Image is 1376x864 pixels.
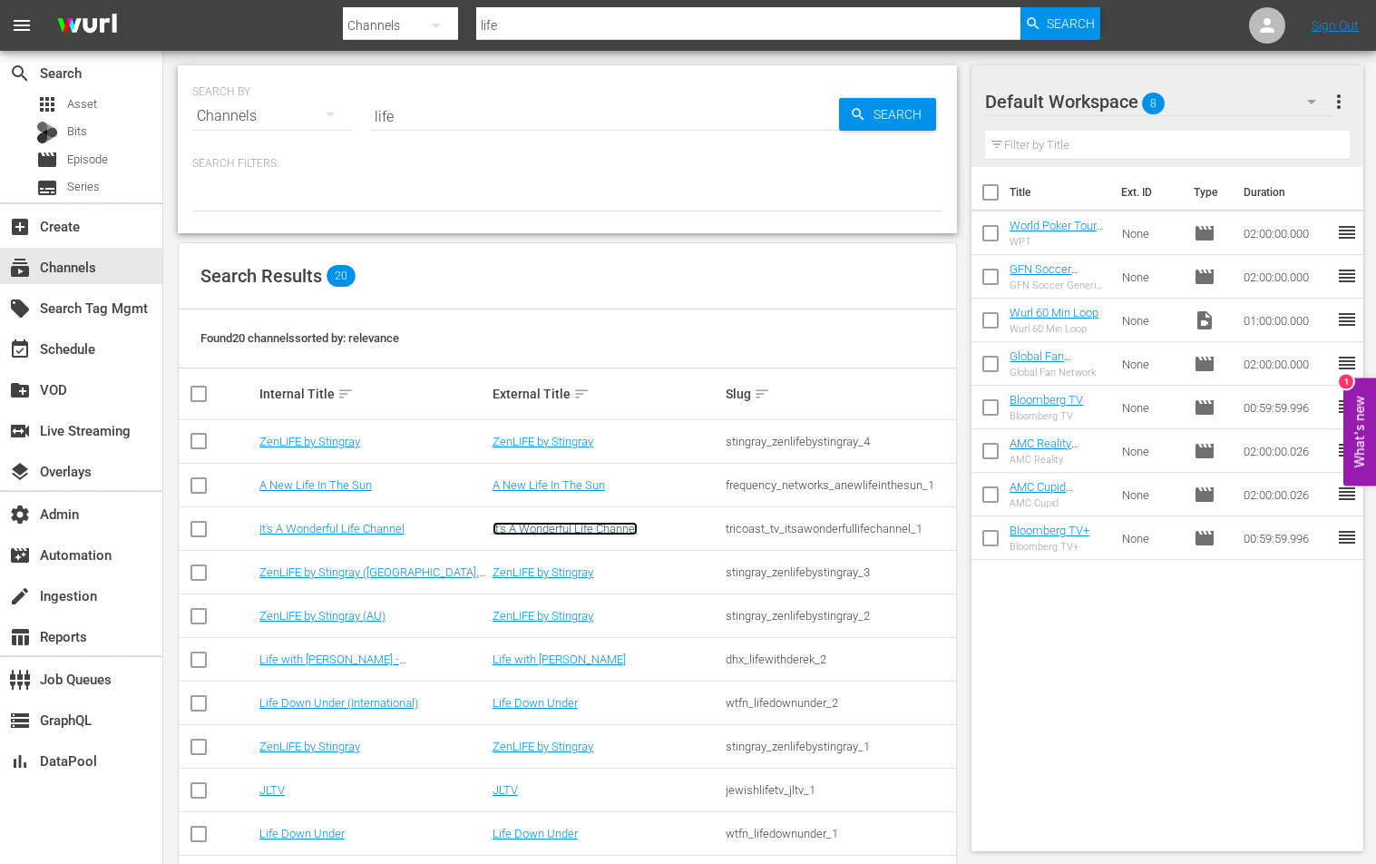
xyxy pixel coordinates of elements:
div: Bits [36,122,58,143]
a: Bloomberg TV+ [1010,524,1089,537]
td: None [1115,342,1187,386]
p: Search Filters: [192,156,942,172]
span: Episode [1194,440,1215,462]
a: ZenLIFE by Stingray [493,435,593,448]
a: AMC Reality (Generic EPG) [1010,437,1081,464]
div: Default Workspace [985,76,1333,127]
th: Title [1010,167,1110,218]
td: None [1115,255,1187,299]
a: A New Life In The Sun [493,478,605,492]
td: None [1115,516,1187,560]
a: Life Down Under [493,827,578,840]
span: Search [9,63,31,84]
span: Episode [1194,353,1215,375]
div: Slug [726,383,953,405]
span: 20 [327,265,356,287]
span: VOD [9,379,31,401]
button: Open Feedback Widget [1343,378,1376,486]
span: Series [36,177,58,199]
th: Type [1183,167,1233,218]
div: Channels [192,91,352,142]
td: 00:59:59.996 [1236,516,1336,560]
span: reorder [1336,396,1358,417]
span: reorder [1336,352,1358,374]
a: Global Fan Network (Generic EPG) [1010,349,1098,390]
span: more_vert [1328,91,1350,113]
td: 02:00:00.000 [1236,342,1336,386]
a: Life Down Under [259,827,345,840]
div: stingray_zenlifebystingray_3 [726,565,953,579]
span: Episode [67,151,108,169]
span: Ingestion [9,585,31,607]
td: None [1115,386,1187,429]
span: reorder [1336,265,1358,287]
a: Life Down Under (International) [259,696,418,710]
div: jewishlifetv_jltv_1 [726,783,953,797]
span: Episode [1194,397,1215,418]
td: 02:00:00.000 [1236,211,1336,255]
a: ZenLIFE by Stingray [493,609,593,623]
a: World Poker Tour Generic EPG [1010,219,1104,246]
a: ZenLIFE by Stingray [493,740,593,753]
div: Internal Title [259,383,487,405]
a: JLTV [259,783,285,797]
div: AMC Reality [1010,454,1107,466]
span: Episode [1194,484,1215,506]
td: None [1115,299,1187,342]
a: AMC Cupid (Generic EPG) [1010,480,1081,507]
span: sort [573,386,590,402]
a: ZenLIFE by Stingray ([GEOGRAPHIC_DATA], DACH) [259,565,486,593]
span: Live Streaming [9,420,31,442]
a: It's A Wonderful Life Channel [493,522,638,535]
div: WPT [1010,236,1107,248]
a: A New Life In The Sun [259,478,372,492]
td: None [1115,473,1187,516]
span: reorder [1336,439,1358,461]
span: sort [337,386,354,402]
div: frequency_networks_anewlifeinthesun_1 [726,478,953,492]
span: Found 20 channels sorted by: relevance [200,331,399,345]
a: It's A Wonderful Life Channel [259,522,405,535]
span: Admin [9,504,31,525]
div: Wurl 60 Min Loop [1010,323,1098,335]
div: dhx_lifewithderek_2 [726,653,953,666]
span: Episode [1194,266,1215,288]
td: 00:59:59.996 [1236,386,1336,429]
span: Bits [67,123,87,141]
td: None [1115,429,1187,473]
button: Search [839,98,936,131]
a: Life with [PERSON_NAME] - DECOMMISSIONED [259,653,406,680]
span: reorder [1336,483,1358,505]
div: Bloomberg TV+ [1010,541,1089,553]
span: Search Tag Mgmt [9,298,31,319]
td: 02:00:00.000 [1236,255,1336,299]
a: GFN Soccer Generic EPG [1010,262,1078,290]
div: Bloomberg TV [1010,410,1083,422]
td: 02:00:00.026 [1236,473,1336,516]
div: External Title [493,383,720,405]
span: DataPool [9,751,31,772]
a: ZenLIFE by Stingray (AU) [259,609,385,623]
span: reorder [1336,309,1358,330]
th: Duration [1233,167,1342,218]
div: tricoast_tv_itsawonderfullifechannel_1 [726,522,953,535]
span: Schedule [9,339,31,360]
a: Life Down Under [493,696,578,710]
span: Overlays [9,461,31,483]
span: Episode [1194,222,1215,244]
a: ZenLIFE by Stingray [259,435,360,448]
span: Automation [9,545,31,566]
a: ZenLIFE by Stingray [493,565,593,579]
span: Episode [1194,527,1215,549]
div: AMC Cupid [1010,497,1107,509]
span: Search [1047,7,1095,40]
span: Job Queues [9,669,31,691]
span: Series [67,178,100,196]
span: menu [11,15,33,36]
span: Create [9,216,31,238]
td: 01:00:00.000 [1236,299,1336,342]
div: wtfn_lifedownunder_2 [726,696,953,710]
span: Asset [36,93,58,115]
span: sort [754,386,770,402]
a: Sign Out [1312,18,1359,33]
